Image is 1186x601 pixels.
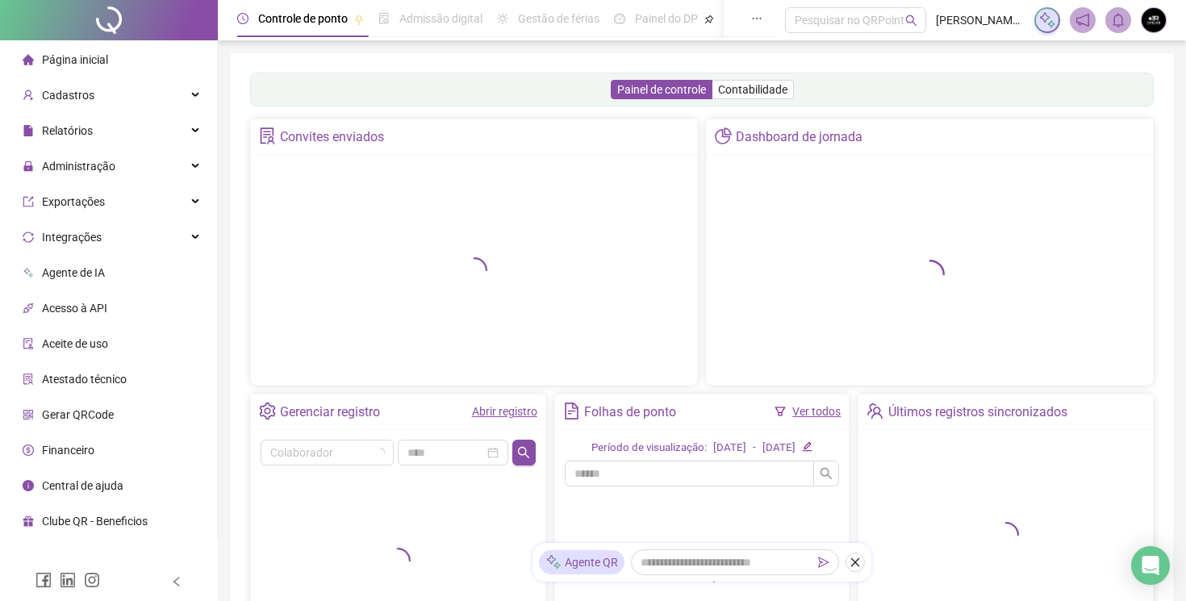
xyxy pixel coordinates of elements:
img: sparkle-icon.fc2bf0ac1784a2077858766a79e2daf3.svg [545,554,562,571]
div: Últimos registros sincronizados [888,399,1067,426]
div: [DATE] [713,440,746,457]
img: sparkle-icon.fc2bf0ac1784a2077858766a79e2daf3.svg [1038,11,1056,29]
span: pushpin [704,15,714,24]
span: Financeiro [42,444,94,457]
span: Painel do DP [635,12,698,25]
span: export [23,196,34,207]
span: Agente de IA [42,266,105,279]
span: user-add [23,90,34,101]
span: Cadastros [42,89,94,102]
span: left [171,576,182,587]
span: dashboard [614,13,625,24]
div: Dashboard de jornada [736,123,862,151]
span: send [818,557,829,568]
span: Administração [42,160,115,173]
span: sun [497,13,508,24]
div: Convites enviados [280,123,384,151]
span: facebook [35,572,52,588]
div: - [753,440,756,457]
span: [PERSON_NAME] - BR IPHONE [936,11,1025,29]
a: Abrir registro [472,405,537,418]
span: Gerar QRCode [42,408,114,421]
span: file-text [563,403,580,419]
a: Ver todos [792,405,841,418]
span: solution [259,127,276,144]
span: sync [23,232,34,243]
div: [DATE] [762,440,796,457]
span: info-circle [23,480,34,491]
div: Gerenciar registro [280,399,380,426]
span: Controle de ponto [258,12,348,25]
span: loading [910,254,950,294]
span: Admissão digital [399,12,482,25]
span: pushpin [354,15,364,24]
span: ellipsis [751,13,762,24]
span: notification [1075,13,1090,27]
span: qrcode [23,409,34,420]
span: Página inicial [42,53,108,66]
div: Folhas de ponto [584,399,676,426]
span: linkedin [60,572,76,588]
div: Open Intercom Messenger [1131,546,1170,585]
span: close [850,557,861,568]
span: loading [988,517,1024,553]
div: Agente QR [539,550,624,574]
span: file-done [378,13,390,24]
span: team [867,403,883,419]
span: Exportações [42,195,105,208]
span: Acesso à API [42,302,107,315]
span: bell [1111,13,1125,27]
span: search [905,15,917,27]
span: Painel de controle [617,83,706,96]
span: file [23,125,34,136]
span: setting [259,403,276,419]
span: filter [775,406,786,417]
span: Integrações [42,231,102,244]
span: Clube QR - Beneficios [42,515,148,528]
div: Período de visualização: [591,440,707,457]
span: pie-chart [715,127,732,144]
span: dollar [23,444,34,456]
span: api [23,303,34,314]
img: 77964 [1142,8,1166,32]
span: Gestão de férias [518,12,599,25]
span: Relatórios [42,124,93,137]
span: Contabilidade [718,83,787,96]
span: solution [23,374,34,385]
span: search [820,467,833,480]
span: search [517,446,530,459]
span: home [23,54,34,65]
span: gift [23,515,34,527]
span: loading [457,253,492,288]
span: Atestado técnico [42,373,127,386]
span: Central de ajuda [42,479,123,492]
span: loading [373,446,386,459]
span: clock-circle [237,13,248,24]
span: edit [802,441,812,452]
span: Aceite de uso [42,337,108,350]
span: loading [380,543,416,578]
span: audit [23,338,34,349]
span: instagram [84,572,100,588]
span: lock [23,161,34,172]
